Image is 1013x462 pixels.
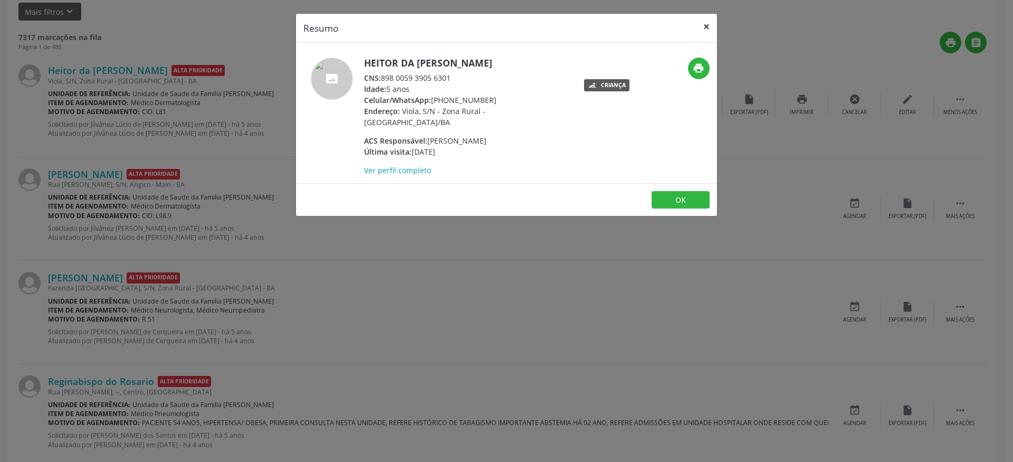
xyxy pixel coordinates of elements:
h5: Resumo [303,21,339,35]
div: Criança [601,82,626,88]
button: OK [652,191,710,209]
span: Endereço: [364,106,400,116]
div: [PERSON_NAME] [364,135,569,146]
span: Viola, S/N - Zona Rural - [GEOGRAPHIC_DATA]/BA [364,106,485,127]
i: print [693,62,704,74]
button: print [688,58,710,79]
div: 898 0059 3905 6301 [364,72,569,83]
h5: Heitor da [PERSON_NAME] [364,58,569,69]
span: ACS Responsável: [364,136,427,146]
span: CNS: [364,73,381,83]
div: [DATE] [364,146,569,157]
button: Close [696,14,717,40]
div: [PHONE_NUMBER] [364,95,569,106]
span: Última visita: [364,147,412,157]
span: Idade: [364,84,386,94]
a: Ver perfil completo [364,165,431,175]
div: 5 anos [364,83,569,95]
span: Celular/WhatsApp: [364,95,431,105]
img: accompaniment [311,58,353,100]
